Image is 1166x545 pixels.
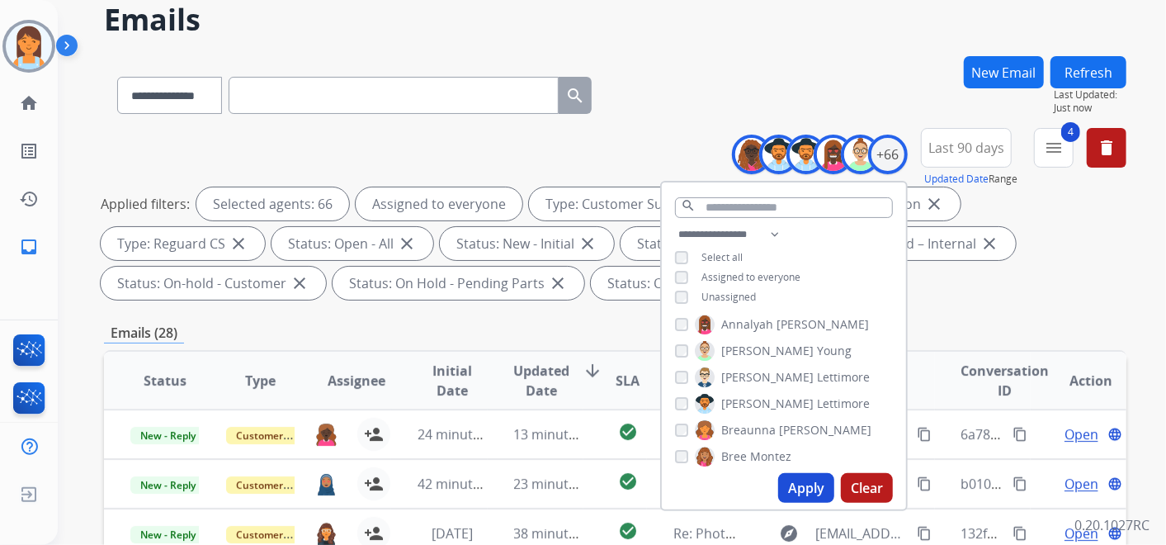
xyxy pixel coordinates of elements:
[130,476,205,494] span: New - Reply
[144,371,186,391] span: Status
[548,273,568,293] mat-icon: close
[1065,424,1098,444] span: Open
[961,361,1050,400] span: Conversation ID
[917,476,932,491] mat-icon: content_copy
[618,422,638,442] mat-icon: check_circle
[514,361,570,400] span: Updated Date
[817,396,870,412] span: Lettimore
[721,316,773,333] span: Annalyah
[514,475,610,493] span: 23 minutes ago
[817,343,852,359] span: Young
[245,371,276,391] span: Type
[440,227,614,260] div: Status: New - Initial
[621,227,795,260] div: Status: New - Reply
[924,173,989,186] button: Updated Date
[1031,352,1126,410] th: Action
[1050,56,1126,88] button: Refresh
[701,270,800,284] span: Assigned to everyone
[841,473,893,503] button: Clear
[6,23,52,69] img: avatar
[364,424,384,444] mat-icon: person_add
[364,474,384,494] mat-icon: person_add
[1107,476,1122,491] mat-icon: language
[721,343,814,359] span: [PERSON_NAME]
[964,56,1044,88] button: New Email
[529,187,738,220] div: Type: Customer Support
[432,524,473,543] span: [DATE]
[101,227,265,260] div: Type: Reguard CS
[418,361,486,400] span: Initial Date
[1013,526,1027,541] mat-icon: content_copy
[514,425,610,443] span: 13 minutes ago
[921,128,1012,168] button: Last 90 days
[1013,427,1027,442] mat-icon: content_copy
[815,524,907,543] span: [EMAIL_ADDRESS][DOMAIN_NAME]
[1044,138,1064,158] mat-icon: menu
[1054,102,1126,115] span: Just now
[721,369,814,386] span: [PERSON_NAME]
[418,425,513,443] span: 24 minutes ago
[101,267,326,300] div: Status: On-hold - Customer
[1061,122,1080,142] span: 4
[101,194,190,214] p: Applied filters:
[578,234,597,254] mat-icon: close
[618,521,638,541] mat-icon: check_circle
[777,316,869,333] span: [PERSON_NAME]
[868,135,908,174] div: +66
[1107,427,1122,442] mat-icon: language
[130,526,205,543] span: New - Reply
[1034,128,1074,168] button: 4
[1097,138,1116,158] mat-icon: delete
[315,423,338,447] img: agent-avatar
[19,237,39,257] mat-icon: inbox
[19,141,39,161] mat-icon: list_alt
[130,427,205,444] span: New - Reply
[364,524,384,543] mat-icon: person_add
[226,526,333,543] span: Customer Support
[701,250,743,264] span: Select all
[333,267,584,300] div: Status: On Hold - Pending Parts
[721,396,814,412] span: [PERSON_NAME]
[328,371,385,391] span: Assignee
[104,3,1126,36] h2: Emails
[616,371,640,391] span: SLA
[750,448,791,465] span: Montez
[196,187,349,220] div: Selected agents: 66
[315,472,338,496] img: agent-avatar
[1054,88,1126,102] span: Last Updated:
[917,526,932,541] mat-icon: content_copy
[618,472,638,491] mat-icon: check_circle
[1065,474,1098,494] span: Open
[583,361,603,381] mat-icon: arrow_downward
[779,422,871,438] span: [PERSON_NAME]
[778,473,834,503] button: Apply
[226,476,333,494] span: Customer Support
[924,194,944,214] mat-icon: close
[397,234,417,254] mat-icon: close
[917,427,932,442] mat-icon: content_copy
[229,234,248,254] mat-icon: close
[701,290,756,304] span: Unassigned
[565,86,585,106] mat-icon: search
[681,198,696,213] mat-icon: search
[356,187,522,220] div: Assigned to everyone
[514,524,610,543] span: 38 minutes ago
[290,273,309,293] mat-icon: close
[928,145,1004,151] span: Last 90 days
[924,172,1017,186] span: Range
[721,422,776,438] span: Breaunna
[673,524,788,543] span: Re: Photo Request
[271,227,433,260] div: Status: Open - All
[817,369,870,386] span: Lettimore
[19,93,39,113] mat-icon: home
[1074,515,1149,535] p: 0.20.1027RC
[104,323,184,344] p: Emails (28)
[721,448,747,465] span: Bree
[418,475,513,493] span: 42 minutes ago
[226,427,333,444] span: Customer Support
[980,234,999,254] mat-icon: close
[1013,476,1027,491] mat-icon: content_copy
[1065,524,1098,543] span: Open
[779,524,799,543] mat-icon: explore
[591,267,812,300] div: Status: On Hold - Servicers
